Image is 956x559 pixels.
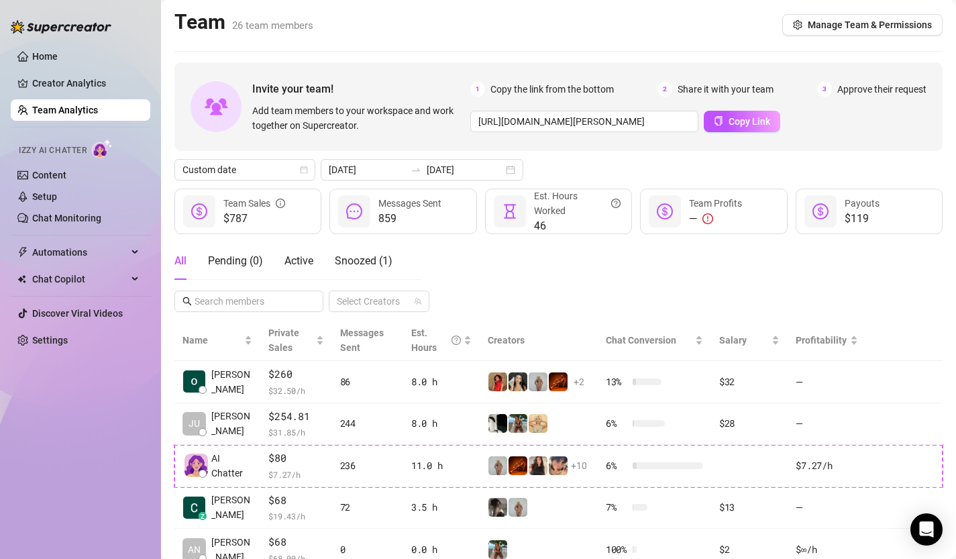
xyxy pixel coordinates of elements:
span: 859 [378,211,441,227]
img: izzy-ai-chatter-avatar-DDCN_rTZ.svg [184,454,208,477]
span: 13 % [606,374,627,389]
span: dollar-circle [191,203,207,219]
span: $ 7.27 /h [268,468,323,481]
span: info-circle [276,196,285,211]
input: End date [427,162,503,177]
div: 72 [340,500,395,515]
span: question-circle [611,189,621,218]
input: Search members [195,294,305,309]
div: $13 [719,500,780,515]
span: Salary [719,335,747,346]
button: Copy Link [704,111,780,132]
a: Content [32,170,66,181]
img: Chat Copilot [17,274,26,284]
span: JU [189,416,200,431]
span: setting [793,20,802,30]
div: 8.0 h [411,374,472,389]
span: swap-right [411,164,421,175]
span: [PERSON_NAME] [211,367,252,397]
span: search [182,297,192,306]
span: message [346,203,362,219]
div: Team Sales [223,196,285,211]
div: Open Intercom Messenger [910,513,943,546]
span: Share it with your team [678,82,774,97]
img: daiisyjane [488,498,507,517]
img: Krish [183,370,205,393]
div: $7.27 /h [796,458,857,473]
a: Creator Analytics [32,72,140,94]
span: Chat Conversion [606,335,676,346]
img: badbree-shoe_lab [509,372,527,391]
div: 0 [340,542,395,557]
button: Manage Team & Permissions [782,14,943,36]
span: Izzy AI Chatter [19,144,87,157]
img: Cecil Capuchino [183,497,205,519]
th: Name [174,320,260,361]
span: $80 [268,450,323,466]
div: Pending ( 0 ) [208,253,263,269]
span: Invite your team! [252,81,470,97]
span: + 10 [571,458,587,473]
a: Setup [32,191,57,202]
th: Creators [480,320,598,361]
img: bonnierides [549,456,568,475]
span: Custom date [182,160,307,180]
img: comicaltaco [488,414,507,433]
span: Payouts [845,198,880,209]
td: — [788,487,865,529]
span: hourglass [502,203,518,219]
span: $ 31.85 /h [268,425,323,439]
span: Manage Team & Permissions [808,19,932,30]
div: 236 [340,458,395,473]
div: 3.5 h [411,500,472,515]
span: Active [284,254,313,267]
span: Name [182,333,242,348]
span: dollar-circle [657,203,673,219]
span: 100 % [606,542,627,557]
span: Automations [32,242,127,263]
img: Barbi [509,498,527,517]
span: to [411,164,421,175]
img: Libby [488,540,507,559]
span: team [414,297,422,305]
span: Chat Copilot [32,268,127,290]
span: dollar-circle [812,203,829,219]
span: 7 % [606,500,627,515]
span: $787 [223,211,285,227]
a: Discover Viral Videos [32,308,123,319]
span: 6 % [606,458,627,473]
span: thunderbolt [17,247,28,258]
span: AN [188,542,201,557]
span: 2 [657,82,672,97]
span: $68 [268,493,323,509]
div: 11.0 h [411,458,472,473]
a: Chat Monitoring [32,213,101,223]
div: $∞ /h [796,542,857,557]
span: Profitability [796,335,847,346]
span: $68 [268,534,323,550]
img: logo-BBDzfeDw.svg [11,20,111,34]
span: exclamation-circle [702,213,713,224]
div: Est. Hours Worked [534,189,621,218]
span: 1 [470,82,485,97]
img: Libby [509,414,527,433]
a: Home [32,51,58,62]
span: [PERSON_NAME] [211,493,252,522]
span: copy [714,116,723,125]
span: $254.81 [268,409,323,425]
span: Copy the link from the bottom [490,82,614,97]
span: Messages Sent [340,327,384,353]
img: Barbi [488,456,507,475]
img: Barbi [529,372,547,391]
div: Est. Hours [411,325,461,355]
img: Actually.Maria [529,414,547,433]
div: 86 [340,374,395,389]
div: 0.0 h [411,542,472,557]
a: Settings [32,335,68,346]
span: calendar [300,166,308,174]
img: bellatendresse [488,372,507,391]
span: $119 [845,211,880,227]
span: $ 19.43 /h [268,509,323,523]
span: AI Chatter [211,451,252,480]
div: z [199,512,207,520]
